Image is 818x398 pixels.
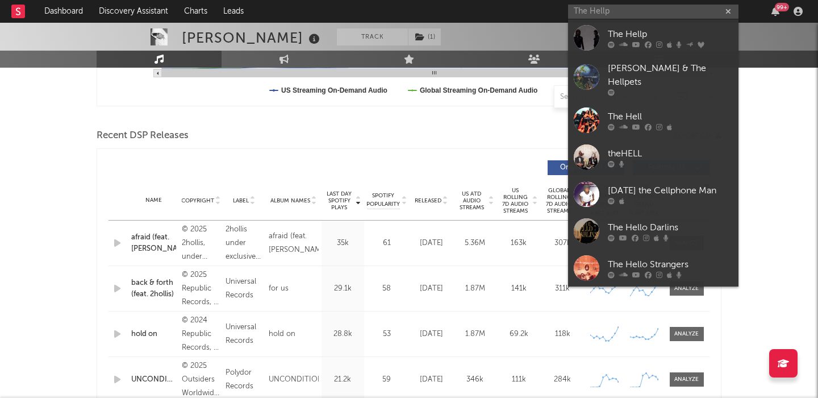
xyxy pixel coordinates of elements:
div: 99 + [775,3,789,11]
div: The Hello Strangers [608,258,733,271]
a: afraid (feat. [PERSON_NAME]) [131,232,176,254]
div: 5.36M [456,238,494,249]
div: 118k [544,329,582,340]
span: ( 1 ) [408,28,441,45]
a: [PERSON_NAME] & The Hellpets [568,56,738,102]
div: © 2025 2hollis, under exclusive license to Interscope Records [182,223,219,264]
div: 311k [544,283,582,295]
a: hold on [131,329,176,340]
a: UNCONDITIONAL [131,374,176,385]
div: 1.87M [456,283,494,295]
span: Recent DSP Releases [97,129,189,143]
div: [DATE] [412,329,450,340]
div: [PERSON_NAME] [182,28,323,47]
div: 346k [456,374,494,385]
div: theHELL [608,147,733,160]
div: 59 [367,374,407,385]
span: Album Names [270,197,310,204]
button: 99+ [771,7,779,16]
div: afraid (feat. [PERSON_NAME]) [269,230,319,257]
div: [DATE] [412,238,450,249]
div: Universal Records [226,321,263,348]
div: 61 [367,238,407,249]
div: for us [269,282,289,296]
button: Originals(20) [548,160,624,175]
div: Name [131,196,176,205]
div: 29.1k [324,283,361,295]
div: 1.87M [456,329,494,340]
span: Last Day Spotify Plays [324,190,354,211]
div: 58 [367,283,407,295]
div: 111k [500,374,538,385]
input: Search by song name or URL [554,93,674,102]
div: © 2025 Republic Records, a division of UMG Recordings, Inc. [182,268,219,309]
a: The Hello Strangers [568,250,738,287]
div: [DATE] the Cellphone Man [608,184,733,197]
div: The Hello Darlins [608,221,733,234]
input: Search for artists [568,5,738,19]
div: 21.2k [324,374,361,385]
a: The Hello Darlins [568,213,738,250]
div: 141k [500,283,538,295]
div: [PERSON_NAME] & The Hellpets [608,62,733,89]
button: (1) [408,28,441,45]
div: 307k [544,238,582,249]
span: US ATD Audio Streams [456,190,487,211]
div: hold on [269,327,295,341]
div: The Hell [608,110,733,123]
div: [DATE] [412,374,450,385]
div: 69.2k [500,329,538,340]
span: Released [415,197,441,204]
span: Spotify Popularity [366,192,400,209]
span: Global Rolling 7D Audio Streams [544,187,575,214]
div: Polydor Records [226,366,263,393]
div: [DATE] [412,283,450,295]
div: 35k [324,238,361,249]
a: theHELL [568,139,738,176]
div: 28.8k [324,329,361,340]
span: Originals ( 20 ) [555,164,607,171]
a: back & forth (feat. 2hollis) [131,277,176,300]
span: Label [233,197,249,204]
div: The Hellp [608,27,733,41]
button: Track [337,28,408,45]
div: UNCONDITIONAL [269,373,319,387]
a: The Hell [568,102,738,139]
span: Copyright [181,197,214,204]
div: 284k [544,374,582,385]
a: The Hellp [568,19,738,56]
div: Universal Records [226,275,263,302]
div: © 2024 Republic Records, a division of UMG Recordings, Inc. [182,314,219,355]
a: [DATE] the Cellphone Man [568,176,738,213]
div: 163k [500,238,538,249]
span: US Rolling 7D Audio Streams [500,187,531,214]
div: 2hollis under exclusive license to Interscope Records [226,223,263,264]
div: 53 [367,329,407,340]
